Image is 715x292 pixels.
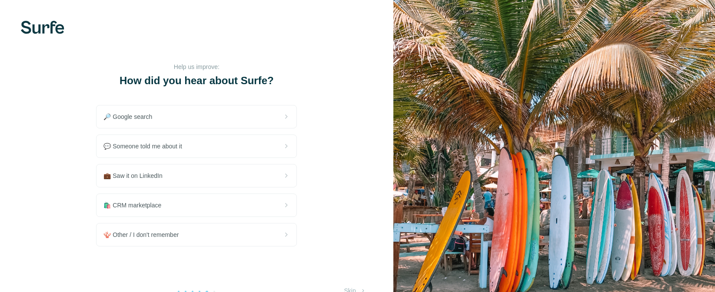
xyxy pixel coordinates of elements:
span: 🛍️ CRM marketplace [103,201,168,210]
h1: How did you hear about Surfe? [110,74,283,88]
span: 🔎 Google search [103,112,159,121]
p: Help us improve: [110,62,283,71]
span: 💼 Saw it on LinkedIn [103,171,169,180]
img: Surfe's logo [21,21,64,34]
span: 🪸 Other / I don't remember [103,230,186,239]
span: 💬 Someone told me about it [103,142,189,151]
